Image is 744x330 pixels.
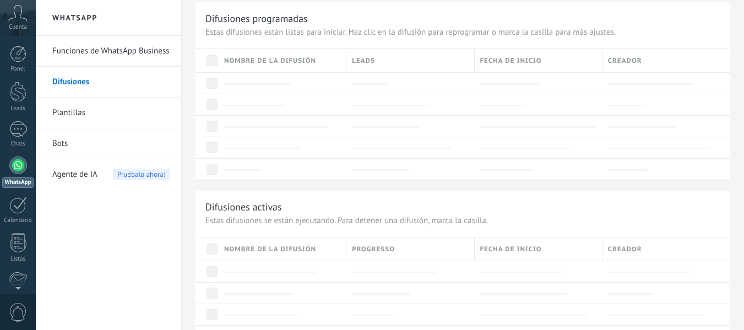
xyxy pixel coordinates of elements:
span: Leads [352,56,375,66]
li: Difusiones [36,67,181,98]
div: WhatsApp [2,177,34,188]
span: Creador [608,244,642,255]
div: Calendario [2,217,34,224]
span: Creador [608,56,642,66]
a: Difusiones [52,67,170,98]
span: Nombre de la difusión [224,244,316,255]
div: Panel [2,66,34,73]
span: Pruébalo ahora! [113,169,170,180]
li: Plantillas [36,98,181,128]
div: Difusiones programadas [205,12,307,25]
span: Nombre de la difusión [224,56,316,66]
div: Difusiones activas [205,201,282,213]
li: Agente de IA [36,159,181,190]
p: Estas difusiones están listas para iniciar. Haz clic en la difusión para reprogramar o marca la c... [205,27,720,37]
li: Bots [36,128,181,159]
span: Agente de IA [52,159,97,190]
span: Fecha de inicio [480,56,542,66]
span: Progresso [352,244,395,255]
div: Chats [2,140,34,148]
a: Bots [52,128,170,159]
span: Fecha de inicio [480,244,542,255]
p: Estas difusiones se están ejecutando. Para detener una difusión, marca la casilla. [205,215,720,226]
div: Listas [2,256,34,263]
div: Leads [2,105,34,112]
a: Funciones de WhatsApp Business [52,36,170,67]
a: Agente de IAPruébalo ahora! [52,159,170,190]
a: Plantillas [52,98,170,128]
span: Cuenta [9,24,27,31]
li: Funciones de WhatsApp Business [36,36,181,67]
